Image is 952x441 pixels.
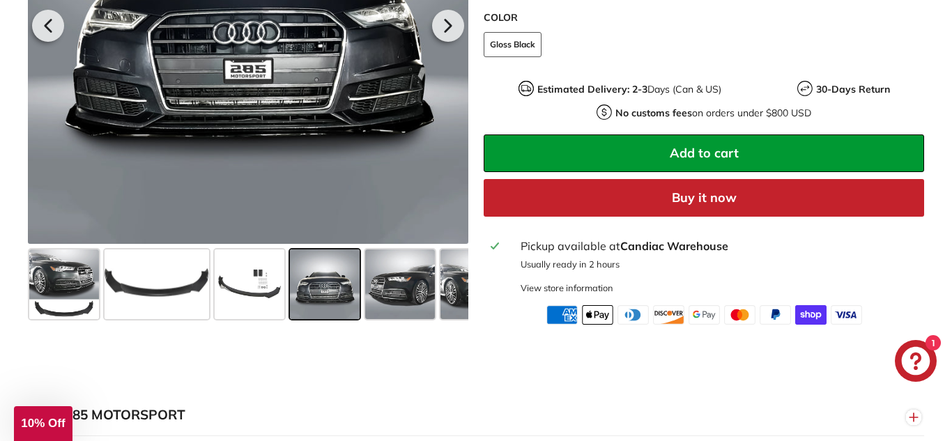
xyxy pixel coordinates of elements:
strong: Candiac Warehouse [620,239,728,253]
span: Add to cart [670,145,739,161]
p: Usually ready in 2 hours [521,258,917,271]
strong: No customs fees [615,107,692,119]
img: google_pay [689,305,720,325]
strong: Estimated Delivery: 2-3 [537,83,647,95]
p: on orders under $800 USD [615,106,811,121]
button: WHY 285 MOTORSPORT [28,394,924,436]
img: paypal [760,305,791,325]
button: Buy it now [484,179,924,217]
img: discover [653,305,684,325]
img: apple_pay [582,305,613,325]
strong: 30-Days Return [816,83,890,95]
img: master [724,305,755,325]
p: Days (Can & US) [537,82,721,97]
img: shopify_pay [795,305,827,325]
button: Add to cart [484,134,924,172]
img: visa [831,305,862,325]
div: View store information [521,281,613,295]
div: Pickup available at [521,238,917,254]
img: diners_club [617,305,649,325]
img: american_express [546,305,578,325]
inbox-online-store-chat: Shopify online store chat [891,340,941,385]
label: COLOR [484,10,924,25]
span: 10% Off [21,417,65,430]
div: 10% Off [14,406,72,441]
